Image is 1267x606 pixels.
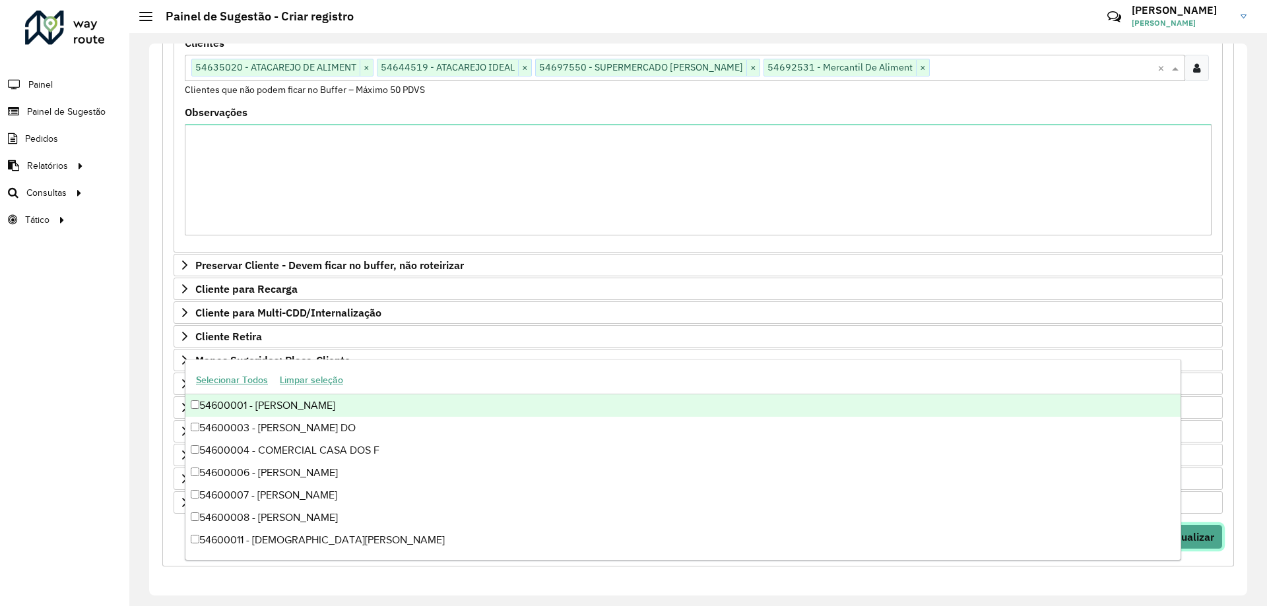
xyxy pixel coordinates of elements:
div: 54600001 - [PERSON_NAME] [185,394,1181,417]
span: Pedidos [25,132,58,146]
h2: Painel de Sugestão - Criar registro [152,9,354,24]
span: × [518,60,531,76]
span: × [360,60,373,76]
a: Cliente Retira [174,325,1223,348]
a: Rota Noturna/Vespertina [174,420,1223,442]
div: Priorizar Cliente - Não podem ficar no buffer [174,32,1223,253]
span: 54697550 - SUPERMERCADO [PERSON_NAME] [536,59,746,75]
a: Orientações Rota Vespertina Janela de horário extraordinária [174,444,1223,466]
h3: [PERSON_NAME] [1132,4,1231,16]
span: Preservar Cliente - Devem ficar no buffer, não roteirizar [195,260,464,270]
ng-dropdown-panel: Options list [185,359,1181,561]
span: Painel [28,78,53,92]
div: 54600007 - [PERSON_NAME] [185,484,1181,506]
div: 54600006 - [PERSON_NAME] [185,462,1181,484]
small: Clientes que não podem ficar no Buffer – Máximo 50 PDVS [185,84,425,96]
span: Cliente para Multi-CDD/Internalização [195,307,381,318]
div: 54600012 - [PERSON_NAME] [185,551,1181,574]
a: Outras Orientações [174,491,1223,514]
span: Mapas Sugeridos: Placa-Cliente [195,355,350,365]
div: 54600004 - COMERCIAL CASA DOS F [185,439,1181,462]
a: Contato Rápido [1100,3,1128,31]
span: × [916,60,929,76]
span: Relatórios [27,159,68,173]
label: Observações [185,104,247,120]
span: Visualizar [1167,530,1214,543]
button: Visualizar [1158,524,1223,549]
span: [PERSON_NAME] [1132,17,1231,29]
a: Mapas Sugeridos: Placa-Cliente [174,349,1223,371]
a: Cliente para Multi-CDD/Internalização [174,301,1223,324]
span: Cliente para Recarga [195,284,298,294]
a: Pre-Roteirização AS / Orientações [174,468,1223,490]
span: 54644519 - ATACAREJO IDEAL [377,59,518,75]
span: Cliente Retira [195,331,262,342]
span: × [746,60,760,76]
a: Restrições Spot: Forma de Pagamento e Perfil de Descarga/Entrega [174,396,1223,419]
button: Selecionar Todos [190,370,274,390]
a: Cliente para Recarga [174,278,1223,300]
a: Restrições FF: ACT [174,373,1223,395]
span: Painel de Sugestão [27,105,106,119]
div: 54600011 - [DEMOGRAPHIC_DATA][PERSON_NAME] [185,529,1181,551]
span: 54635020 - ATACAREJO DE ALIMENT [192,59,360,75]
div: 54600008 - [PERSON_NAME] [185,506,1181,529]
button: Limpar seleção [274,370,349,390]
span: 54692531 - Mercantil De Aliment [764,59,916,75]
div: 54600003 - [PERSON_NAME] DO [185,417,1181,439]
a: Preservar Cliente - Devem ficar no buffer, não roteirizar [174,254,1223,276]
span: Clear all [1157,60,1169,76]
span: Tático [25,213,49,227]
span: Consultas [26,186,67,200]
